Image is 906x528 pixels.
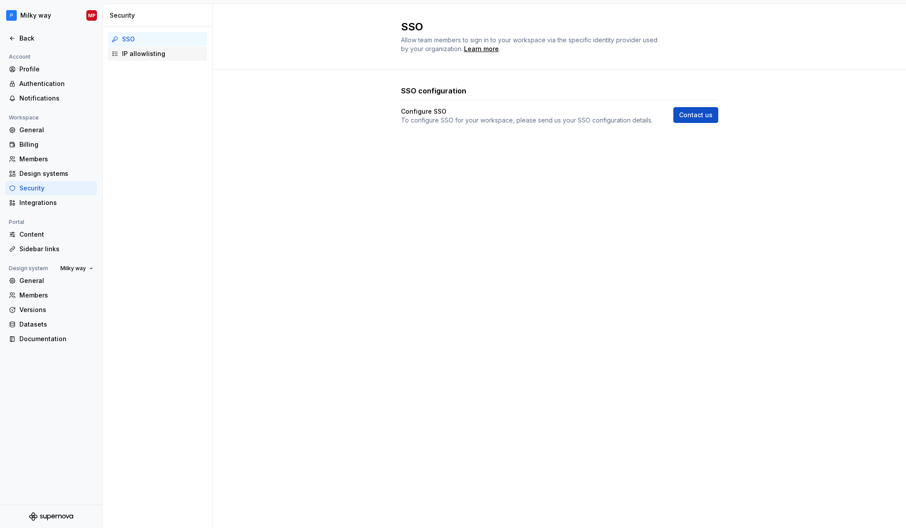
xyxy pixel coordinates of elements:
[5,242,97,256] a: Sidebar links
[401,107,446,116] h4: Configure SSO
[5,317,97,331] a: Datasets
[19,34,93,43] div: Back
[5,263,52,274] div: Design system
[110,11,209,20] div: Security
[673,107,718,123] a: Contact us
[5,123,97,137] a: General
[401,86,466,96] h3: SSO configuration
[5,274,97,288] a: General
[19,230,93,239] div: Content
[5,62,97,76] a: Profile
[5,288,97,302] a: Members
[19,305,93,314] div: Versions
[5,31,97,45] a: Back
[401,36,659,52] span: Allow team members to sign in to your workspace via the specific identity provider used by your o...
[60,265,86,272] span: Milky way
[19,79,93,88] div: Authentication
[19,291,93,300] div: Members
[19,155,93,164] div: Members
[19,65,93,74] div: Profile
[5,167,97,181] a: Design systems
[5,138,97,152] a: Billing
[108,32,207,46] a: SSO
[19,335,93,343] div: Documentation
[29,512,73,521] svg: Supernova Logo
[19,94,93,103] div: Notifications
[19,198,93,207] div: Integrations
[20,11,51,20] div: Milky way
[5,52,34,62] div: Account
[5,181,97,195] a: Security
[19,140,93,149] div: Billing
[19,169,93,178] div: Design systems
[5,196,97,210] a: Integrations
[5,91,97,105] a: Notifications
[464,45,499,53] a: Learn more
[5,227,97,242] a: Content
[5,217,28,227] div: Portal
[122,49,204,58] div: IP allowlisting
[2,6,100,25] button: Milky wayMP
[401,116,653,125] p: To configure SSO for your workspace, please send us your SSO configuration details.
[19,276,93,285] div: General
[19,320,93,329] div: Datasets
[5,303,97,317] a: Versions
[108,47,207,61] a: IP allowlisting
[122,35,204,44] div: SSO
[463,46,500,52] span: .
[5,152,97,166] a: Members
[679,111,713,119] span: Contact us
[19,245,93,253] div: Sidebar links
[5,332,97,346] a: Documentation
[5,112,42,123] div: Workspace
[5,77,97,91] a: Authentication
[19,126,93,134] div: General
[88,12,96,19] div: MP
[6,10,17,21] img: c97f65f9-ff88-476c-bb7c-05e86b525b5e.png
[401,20,708,34] h2: SSO
[19,184,93,193] div: Security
